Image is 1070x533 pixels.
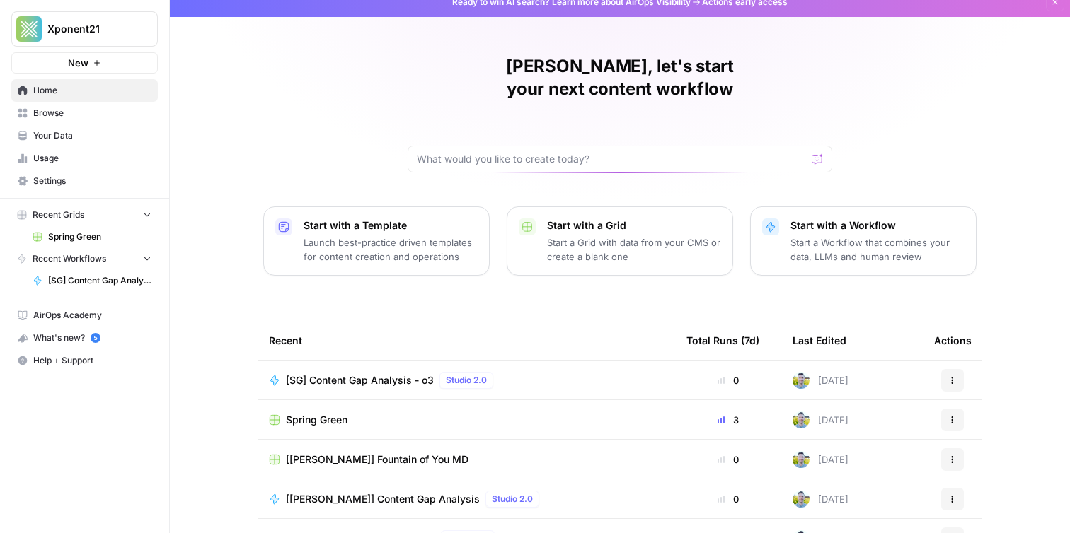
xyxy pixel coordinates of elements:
[33,107,151,119] span: Browse
[11,204,158,225] button: Recent Grids
[304,235,478,264] p: Launch best-practice driven templates for content creation and operations
[26,269,158,292] a: [SG] Content Gap Analysis - o3
[686,321,759,360] div: Total Runs (7d)
[492,493,533,505] span: Studio 2.0
[686,452,770,467] div: 0
[790,235,965,264] p: Start a Workflow that combines your data, LLMs and human review
[286,413,347,427] span: Spring Green
[408,55,832,100] h1: [PERSON_NAME], let's start your next content workflow
[793,491,810,508] img: 7o9iy2kmmc4gt2vlcbjqaas6vz7k
[547,218,721,233] p: Start with a Grid
[686,492,770,506] div: 0
[269,372,664,389] a: [SG] Content Gap Analysis - o3Studio 2.0
[33,354,151,367] span: Help + Support
[11,248,158,269] button: Recent Workflows
[16,16,42,42] img: Xponent21 Logo
[793,411,848,428] div: [DATE]
[12,327,157,348] div: What's new?
[47,22,133,36] span: Xponent21
[446,374,487,387] span: Studio 2.0
[790,218,965,233] p: Start with a Workflow
[26,225,158,248] a: Spring Green
[33,209,84,221] span: Recent Grids
[286,492,480,506] span: [[PERSON_NAME]] Content Gap Analysis
[48,230,151,243] span: Spring Green
[11,124,158,147] a: Your Data
[33,84,151,97] span: Home
[11,304,158,327] a: AirOps Academy
[33,252,106,265] span: Recent Workflows
[93,334,97,341] text: 5
[417,152,806,166] input: What would you like to create today?
[269,413,664,427] a: Spring Green
[11,52,158,74] button: New
[33,152,151,165] span: Usage
[507,206,733,276] button: Start with a GridStart a Grid with data from your CMS or create a blank one
[934,321,972,360] div: Actions
[33,129,151,142] span: Your Data
[793,321,846,360] div: Last Edited
[286,452,468,467] span: [[PERSON_NAME]] Fountain of You MD
[793,451,848,468] div: [DATE]
[91,333,100,343] a: 5
[269,321,664,360] div: Recent
[11,170,158,192] a: Settings
[793,451,810,468] img: 7o9iy2kmmc4gt2vlcbjqaas6vz7k
[793,411,810,428] img: 7o9iy2kmmc4gt2vlcbjqaas6vz7k
[11,11,158,47] button: Workspace: Xponent21
[269,491,664,508] a: [[PERSON_NAME]] Content Gap AnalysisStudio 2.0
[269,452,664,467] a: [[PERSON_NAME]] Fountain of You MD
[263,206,490,276] button: Start with a TemplateLaunch best-practice driven templates for content creation and operations
[48,274,151,287] span: [SG] Content Gap Analysis - o3
[304,218,478,233] p: Start with a Template
[68,56,88,70] span: New
[793,372,810,389] img: 7o9iy2kmmc4gt2vlcbjqaas6vz7k
[11,79,158,102] a: Home
[793,491,848,508] div: [DATE]
[11,102,158,124] a: Browse
[33,175,151,187] span: Settings
[686,373,770,387] div: 0
[11,349,158,372] button: Help + Support
[750,206,977,276] button: Start with a WorkflowStart a Workflow that combines your data, LLMs and human review
[11,327,158,349] button: What's new? 5
[33,309,151,322] span: AirOps Academy
[547,235,721,264] p: Start a Grid with data from your CMS or create a blank one
[286,373,434,387] span: [SG] Content Gap Analysis - o3
[686,413,770,427] div: 3
[793,372,848,389] div: [DATE]
[11,147,158,170] a: Usage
